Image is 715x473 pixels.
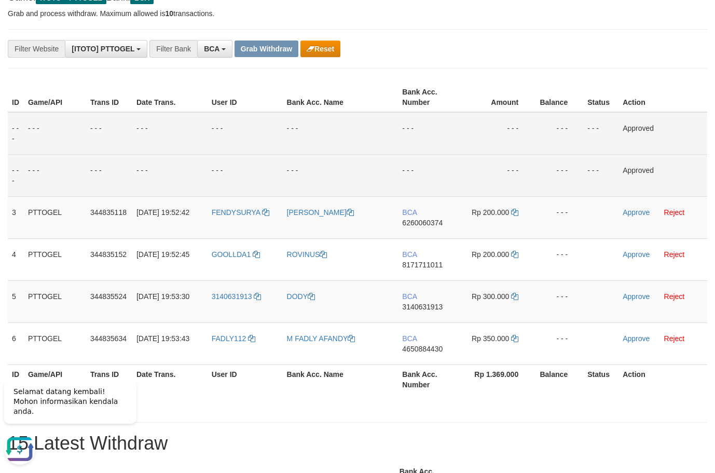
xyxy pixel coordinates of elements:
[472,334,509,343] span: Rp 350.000
[204,45,219,53] span: BCA
[402,292,417,301] span: BCA
[212,292,262,301] a: 3140631913
[136,292,189,301] span: [DATE] 19:53:30
[583,154,618,196] td: - - -
[13,16,118,44] span: Selamat datang kembali! Mohon informasikan kendala anda.
[24,364,86,394] th: Game/API
[197,40,232,58] button: BCA
[86,364,132,394] th: Trans ID
[24,83,86,112] th: Game/API
[398,112,460,155] td: - - -
[402,261,443,269] span: Copy 8171711011 to clipboard
[136,334,189,343] span: [DATE] 19:53:43
[4,62,35,93] button: Open LiveChat chat widget
[398,154,460,196] td: - - -
[402,250,417,259] span: BCA
[460,364,534,394] th: Rp 1.369.000
[8,280,24,322] td: 5
[72,45,134,53] span: [ITOTO] PTTOGEL
[8,40,65,58] div: Filter Website
[534,196,583,238] td: - - -
[8,364,24,394] th: ID
[511,250,518,259] a: Copy 200000 to clipboard
[24,238,86,280] td: PTTOGEL
[212,250,251,259] span: GOOLLDA1
[460,83,534,112] th: Amount
[398,364,460,394] th: Bank Acc. Number
[212,334,256,343] a: FADLY112
[583,83,618,112] th: Status
[132,364,208,394] th: Date Trans.
[24,112,86,155] td: - - -
[212,208,270,217] a: FENDYSURYA
[402,345,443,353] span: Copy 4650884430 to clipboard
[86,154,132,196] td: - - -
[132,83,208,112] th: Date Trans.
[402,219,443,227] span: Copy 6260060374 to clipboard
[90,334,127,343] span: 344835634
[460,112,534,155] td: - - -
[534,364,583,394] th: Balance
[208,154,283,196] td: - - -
[8,154,24,196] td: - - -
[623,208,650,217] a: Approve
[8,238,24,280] td: 4
[583,112,618,155] td: - - -
[136,208,189,217] span: [DATE] 19:52:42
[90,208,127,217] span: 344835118
[65,40,147,58] button: [ITOTO] PTTOGEL
[165,9,173,18] strong: 10
[287,292,315,301] a: DODY
[623,292,650,301] a: Approve
[212,292,252,301] span: 3140631913
[24,154,86,196] td: - - -
[534,83,583,112] th: Balance
[287,250,327,259] a: ROVINUS
[534,280,583,322] td: - - -
[623,334,650,343] a: Approve
[472,208,509,217] span: Rp 200.000
[212,250,260,259] a: GOOLLDA1
[664,250,685,259] a: Reject
[618,83,707,112] th: Action
[287,208,354,217] a: [PERSON_NAME]
[664,208,685,217] a: Reject
[208,364,283,394] th: User ID
[472,250,509,259] span: Rp 200.000
[24,322,86,364] td: PTTOGEL
[534,154,583,196] td: - - -
[534,238,583,280] td: - - -
[86,83,132,112] th: Trans ID
[149,40,197,58] div: Filter Bank
[24,280,86,322] td: PTTOGEL
[398,83,460,112] th: Bank Acc. Number
[8,83,24,112] th: ID
[623,250,650,259] a: Approve
[618,112,707,155] td: Approved
[283,112,398,155] td: - - -
[402,208,417,217] span: BCA
[8,322,24,364] td: 6
[8,112,24,155] td: - - -
[618,364,707,394] th: Action
[24,196,86,238] td: PTTOGEL
[90,250,127,259] span: 344835152
[8,397,290,412] div: Showing 1 to 6 of 6 entries
[8,433,707,454] h1: 15 Latest Withdraw
[664,334,685,343] a: Reject
[212,334,246,343] span: FADLY112
[136,250,189,259] span: [DATE] 19:52:45
[511,208,518,217] a: Copy 200000 to clipboard
[208,83,283,112] th: User ID
[235,40,298,57] button: Grab Withdraw
[534,322,583,364] td: - - -
[618,154,707,196] td: Approved
[300,40,340,57] button: Reset
[86,112,132,155] td: - - -
[8,8,707,19] p: Grab and process withdraw. Maximum allowed is transactions.
[132,154,208,196] td: - - -
[460,154,534,196] td: - - -
[283,364,398,394] th: Bank Acc. Name
[132,112,208,155] td: - - -
[402,334,417,343] span: BCA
